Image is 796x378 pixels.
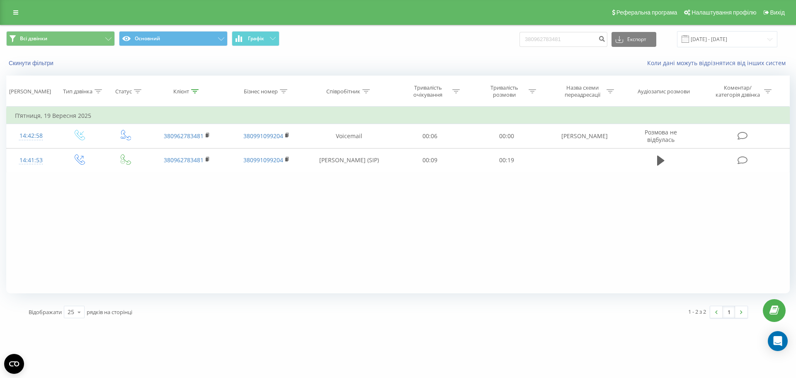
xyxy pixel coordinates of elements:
button: Графік [232,31,279,46]
div: 1 - 2 з 2 [688,307,706,316]
span: Графік [248,36,264,41]
td: 00:19 [468,148,544,172]
td: П’ятниця, 19 Вересня 2025 [7,107,790,124]
div: Аудіозапис розмови [638,88,690,95]
td: 00:09 [392,148,468,172]
div: Тривалість розмови [482,84,527,98]
button: Open CMP widget [4,354,24,374]
button: Експорт [612,32,656,47]
td: 00:00 [468,124,544,148]
div: Назва схеми переадресації [560,84,604,98]
button: Всі дзвінки [6,31,115,46]
span: Налаштування профілю [692,9,756,16]
a: 380962783481 [164,156,204,164]
a: 1 [723,306,735,318]
div: Статус [115,88,132,95]
div: Коментар/категорія дзвінка [713,84,762,98]
td: [PERSON_NAME] [545,124,624,148]
div: [PERSON_NAME] [9,88,51,95]
div: Клієнт [173,88,189,95]
div: Тривалість очікування [406,84,450,98]
td: Voicemail [306,124,392,148]
button: Скинути фільтри [6,59,58,67]
button: Основний [119,31,228,46]
a: 380991099204 [243,156,283,164]
input: Пошук за номером [519,32,607,47]
div: Співробітник [326,88,360,95]
div: 25 [68,308,74,316]
div: Бізнес номер [244,88,278,95]
a: 380962783481 [164,132,204,140]
div: 14:42:58 [15,128,47,144]
span: Реферальна програма [616,9,677,16]
td: [PERSON_NAME] (SIP) [306,148,392,172]
div: 14:41:53 [15,152,47,168]
span: Відображати [29,308,62,316]
span: Всі дзвінки [20,35,47,42]
span: рядків на сторінці [87,308,132,316]
div: Open Intercom Messenger [768,331,788,351]
a: 380991099204 [243,132,283,140]
span: Розмова не відбулась [645,128,677,144]
td: 00:06 [392,124,468,148]
div: Тип дзвінка [63,88,92,95]
a: Коли дані можуть відрізнятися вiд інших систем [647,59,790,67]
span: Вихід [770,9,785,16]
